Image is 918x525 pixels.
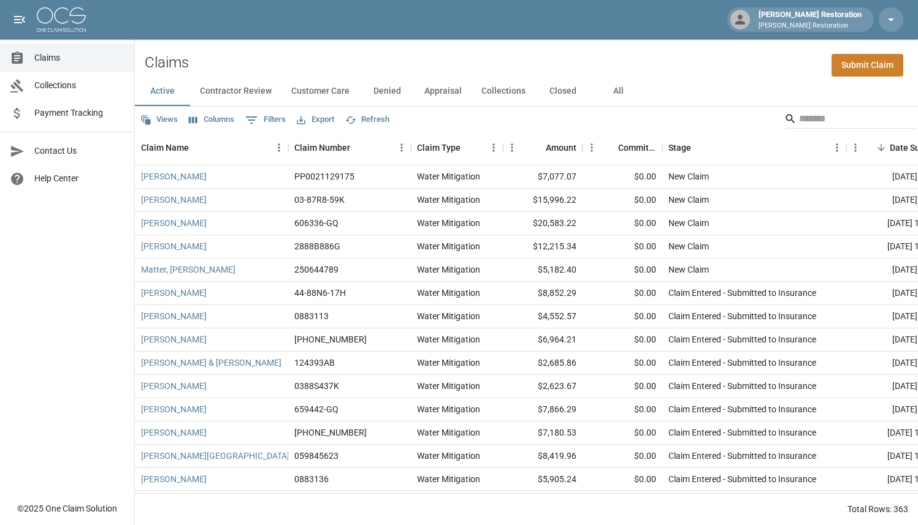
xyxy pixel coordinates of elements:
[503,398,583,421] div: $7,866.29
[583,138,601,157] button: Menu
[503,375,583,398] div: $2,623.67
[583,468,662,491] div: $0.00
[583,259,662,282] div: $0.00
[668,450,816,462] div: Claim Entered - Submitted to Insurance
[546,130,576,165] div: Amount
[350,139,367,156] button: Sort
[583,189,662,212] div: $0.00
[759,21,862,31] p: [PERSON_NAME] Restoration
[141,403,207,415] a: [PERSON_NAME]
[34,79,124,92] span: Collections
[141,357,281,369] a: [PERSON_NAME] & [PERSON_NAME]
[415,77,472,106] button: Appraisal
[34,51,124,64] span: Claims
[190,77,281,106] button: Contractor Review
[828,138,846,157] button: Menu
[662,130,846,165] div: Stage
[503,212,583,235] div: $20,583.22
[37,7,86,32] img: ocs-logo-white-transparent.png
[583,445,662,468] div: $0.00
[294,403,339,415] div: 659442-GQ
[281,77,359,106] button: Customer Care
[583,375,662,398] div: $0.00
[668,194,709,206] div: New Claim
[601,139,618,156] button: Sort
[503,305,583,328] div: $4,552.57
[294,450,339,462] div: 059845623
[472,77,535,106] button: Collections
[242,110,289,130] button: Show filters
[668,130,691,165] div: Stage
[529,139,546,156] button: Sort
[503,468,583,491] div: $5,905.24
[503,189,583,212] div: $15,996.22
[503,421,583,445] div: $7,180.53
[294,217,339,229] div: 606336-GQ
[17,502,117,515] div: © 2025 One Claim Solution
[417,130,461,165] div: Claim Type
[668,263,709,276] div: New Claim
[135,77,190,106] button: Active
[294,310,329,322] div: 0883113
[135,77,918,106] div: dynamic tabs
[873,139,890,156] button: Sort
[668,403,816,415] div: Claim Entered - Submitted to Insurance
[288,130,411,165] div: Claim Number
[294,287,346,299] div: 44-88N6-17H
[294,130,350,165] div: Claim Number
[583,398,662,421] div: $0.00
[141,310,207,322] a: [PERSON_NAME]
[503,491,583,515] div: $22,853.25
[417,473,480,485] div: Water Mitigation
[417,170,480,183] div: Water Mitigation
[141,263,235,276] a: Matter, [PERSON_NAME]
[7,7,32,32] button: open drawer
[503,138,521,157] button: Menu
[503,282,583,305] div: $8,852.29
[417,287,480,299] div: Water Mitigation
[784,109,916,131] div: Search
[294,110,337,129] button: Export
[392,138,411,157] button: Menu
[417,357,480,369] div: Water Mitigation
[411,130,503,165] div: Claim Type
[503,352,583,375] div: $2,685.86
[34,107,124,119] span: Payment Tracking
[503,130,583,165] div: Amount
[417,450,480,462] div: Water Mitigation
[417,194,480,206] div: Water Mitigation
[135,130,288,165] div: Claim Name
[668,240,709,252] div: New Claim
[141,287,207,299] a: [PERSON_NAME]
[668,310,816,322] div: Claim Entered - Submitted to Insurance
[417,380,480,392] div: Water Mitigation
[417,240,480,252] div: Water Mitigation
[668,333,816,346] div: Claim Entered - Submitted to Insurance
[832,54,903,77] a: Submit Claim
[141,170,207,183] a: [PERSON_NAME]
[583,235,662,259] div: $0.00
[503,165,583,189] div: $7,077.07
[141,473,207,485] a: [PERSON_NAME]
[145,54,189,72] h2: Claims
[668,380,816,392] div: Claim Entered - Submitted to Insurance
[503,445,583,468] div: $8,419.96
[583,165,662,189] div: $0.00
[668,287,816,299] div: Claim Entered - Submitted to Insurance
[294,263,339,276] div: 250644789
[294,333,367,346] div: 01-009-126102
[417,310,480,322] div: Water Mitigation
[668,170,709,183] div: New Claim
[668,357,816,369] div: Claim Entered - Submitted to Insurance
[668,426,816,439] div: Claim Entered - Submitted to Insurance
[417,426,480,439] div: Water Mitigation
[668,473,816,485] div: Claim Entered - Submitted to Insurance
[294,194,345,206] div: 03-87R8-59K
[189,139,206,156] button: Sort
[503,328,583,352] div: $6,964.21
[294,357,335,369] div: 124393AB
[359,77,415,106] button: Denied
[503,235,583,259] div: $12,215.34
[846,138,865,157] button: Menu
[186,110,237,129] button: Select columns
